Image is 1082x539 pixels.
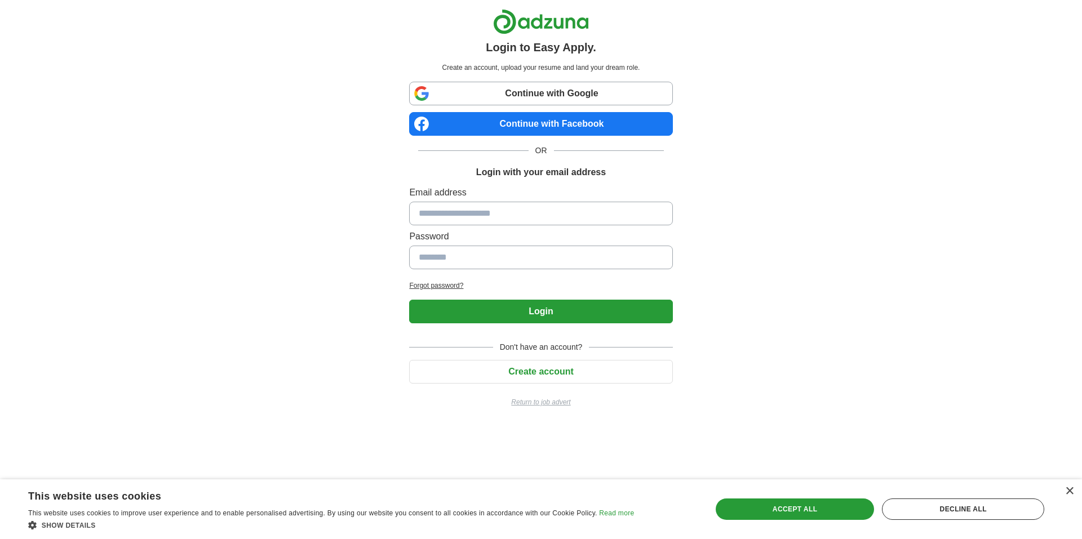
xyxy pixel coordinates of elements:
[42,522,96,529] span: Show details
[493,9,589,34] img: Adzuna logo
[28,519,634,531] div: Show details
[529,145,554,157] span: OR
[409,230,672,243] label: Password
[882,498,1044,520] div: Decline all
[409,82,672,105] a: Continue with Google
[409,300,672,323] button: Login
[716,498,875,520] div: Accept all
[409,186,672,199] label: Email address
[409,280,672,291] a: Forgot password?
[409,367,672,376] a: Create account
[1065,487,1074,496] div: Close
[28,486,606,503] div: This website uses cookies
[411,63,670,73] p: Create an account, upload your resume and land your dream role.
[409,112,672,136] a: Continue with Facebook
[486,39,596,56] h1: Login to Easy Apply.
[476,166,606,179] h1: Login with your email address
[409,397,672,407] a: Return to job advert
[409,360,672,384] button: Create account
[599,509,634,517] a: Read more, opens a new window
[493,341,589,353] span: Don't have an account?
[28,509,597,517] span: This website uses cookies to improve user experience and to enable personalised advertising. By u...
